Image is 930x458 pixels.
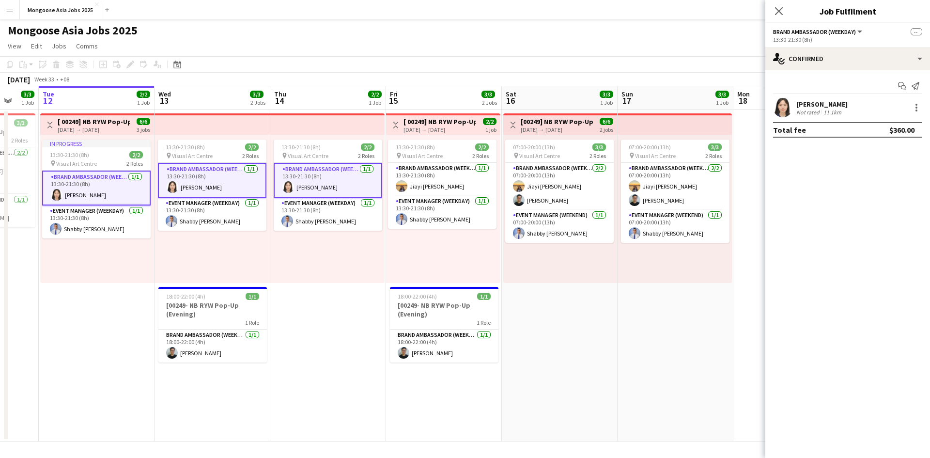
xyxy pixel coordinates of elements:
[773,36,922,43] div: 13:30-21:30 (8h)
[242,152,259,159] span: 2 Roles
[716,99,728,106] div: 1 Job
[42,171,151,205] app-card-role: Brand Ambassador (weekday)1/113:30-21:30 (8h)[PERSON_NAME]
[158,198,266,231] app-card-role: Event Manager (weekday)1/113:30-21:30 (8h)Shabby [PERSON_NAME]
[621,90,633,98] span: Sun
[482,99,497,106] div: 2 Jobs
[158,301,267,318] h3: [00249- NB RYW Pop-Up (Evening)
[485,125,496,133] div: 1 job
[76,42,98,50] span: Comms
[4,40,25,52] a: View
[708,143,722,151] span: 3/3
[158,140,266,231] div: 13:30-21:30 (8h)2/2 Visual Art Centre2 RolesBrand Ambassador (weekday)1/113:30-21:30 (8h)[PERSON_...
[402,152,443,159] span: Visual Art Centre
[477,319,491,326] span: 1 Role
[589,152,606,159] span: 2 Roles
[911,28,922,35] span: --
[250,91,263,98] span: 3/3
[796,109,821,116] div: Not rated
[43,90,54,98] span: Tue
[773,125,806,135] div: Total fee
[369,99,381,106] div: 1 Job
[629,143,671,151] span: 07:00-20:00 (13h)
[8,75,30,84] div: [DATE]
[889,125,914,135] div: $360.00
[158,287,267,363] app-job-card: 18:00-22:00 (4h)1/1[00249- NB RYW Pop-Up (Evening)1 RoleBrand Ambassador (weekday)1/118:00-22:00 ...
[504,95,516,106] span: 16
[765,5,930,17] h3: Job Fulfilment
[736,95,750,106] span: 18
[600,118,613,125] span: 6/6
[158,330,267,363] app-card-role: Brand Ambassador (weekday)1/118:00-22:00 (4h)[PERSON_NAME]
[274,163,382,198] app-card-role: Brand Ambassador (weekday)1/113:30-21:30 (8h)[PERSON_NAME]
[592,143,606,151] span: 3/3
[521,117,593,126] h3: [00249] NB RYW Pop-Up
[52,42,66,50] span: Jobs
[368,91,382,98] span: 2/2
[245,319,259,326] span: 1 Role
[621,163,729,210] app-card-role: Brand Ambassador (weekend)2/207:00-20:00 (13h)Jiayi [PERSON_NAME][PERSON_NAME]
[42,205,151,238] app-card-role: Event Manager (weekday)1/113:30-21:30 (8h)Shabby [PERSON_NAME]
[27,40,46,52] a: Edit
[519,152,560,159] span: Visual Art Centre
[513,143,555,151] span: 07:00-20:00 (13h)
[20,0,101,19] button: Mongoose Asia Jobs 2025
[403,126,476,133] div: [DATE] → [DATE]
[390,90,398,98] span: Fri
[246,293,259,300] span: 1/1
[600,91,613,98] span: 3/3
[58,117,130,126] h3: [ 00249] NB RYW Pop-Up
[396,143,435,151] span: 13:30-21:30 (8h)
[8,23,138,38] h1: Mongoose Asia Jobs 2025
[506,90,516,98] span: Sat
[274,90,286,98] span: Thu
[600,125,613,133] div: 2 jobs
[158,90,171,98] span: Wed
[737,90,750,98] span: Mon
[245,143,259,151] span: 2/2
[505,140,614,243] app-job-card: 07:00-20:00 (13h)3/3 Visual Art Centre2 RolesBrand Ambassador (weekend)2/207:00-20:00 (13h)Jiayi ...
[126,160,143,167] span: 2 Roles
[621,210,729,243] app-card-role: Event Manager (weekend)1/107:00-20:00 (13h)Shabby [PERSON_NAME]
[137,125,150,133] div: 3 jobs
[403,117,476,126] h3: [ 00249] NB RYW Pop-Up
[137,99,150,106] div: 1 Job
[11,137,28,144] span: 2 Roles
[58,126,130,133] div: [DATE] → [DATE]
[31,42,42,50] span: Edit
[620,95,633,106] span: 17
[48,40,70,52] a: Jobs
[166,143,205,151] span: 13:30-21:30 (8h)
[60,76,69,83] div: +08
[32,76,56,83] span: Week 33
[274,140,382,231] app-job-card: 13:30-21:30 (8h)2/2 Visual Art Centre2 RolesBrand Ambassador (weekday)1/113:30-21:30 (8h)[PERSON_...
[50,151,89,158] span: 13:30-21:30 (8h)
[481,91,495,98] span: 3/3
[477,293,491,300] span: 1/1
[358,152,374,159] span: 2 Roles
[388,140,496,229] app-job-card: 13:30-21:30 (8h)2/2 Visual Art Centre2 RolesBrand Ambassador (weekday)1/113:30-21:30 (8h)Jiayi [P...
[250,99,265,106] div: 2 Jobs
[472,152,489,159] span: 2 Roles
[41,95,54,106] span: 12
[715,91,729,98] span: 3/3
[72,40,102,52] a: Comms
[42,140,151,238] app-job-card: In progress13:30-21:30 (8h)2/2 Visual Art Centre2 RolesBrand Ambassador (weekday)1/113:30-21:30 (...
[157,95,171,106] span: 13
[21,91,34,98] span: 3/3
[273,95,286,106] span: 14
[137,118,150,125] span: 6/6
[166,293,205,300] span: 18:00-22:00 (4h)
[274,198,382,231] app-card-role: Event Manager (weekday)1/113:30-21:30 (8h)Shabby [PERSON_NAME]
[705,152,722,159] span: 2 Roles
[42,140,151,147] div: In progress
[390,287,498,363] app-job-card: 18:00-22:00 (4h)1/1[00249- NB RYW Pop-Up (Evening)1 RoleBrand Ambassador (weekday)1/118:00-22:00 ...
[56,160,97,167] span: Visual Art Centre
[621,140,729,243] app-job-card: 07:00-20:00 (13h)3/3 Visual Art Centre2 RolesBrand Ambassador (weekend)2/207:00-20:00 (13h)Jiayi ...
